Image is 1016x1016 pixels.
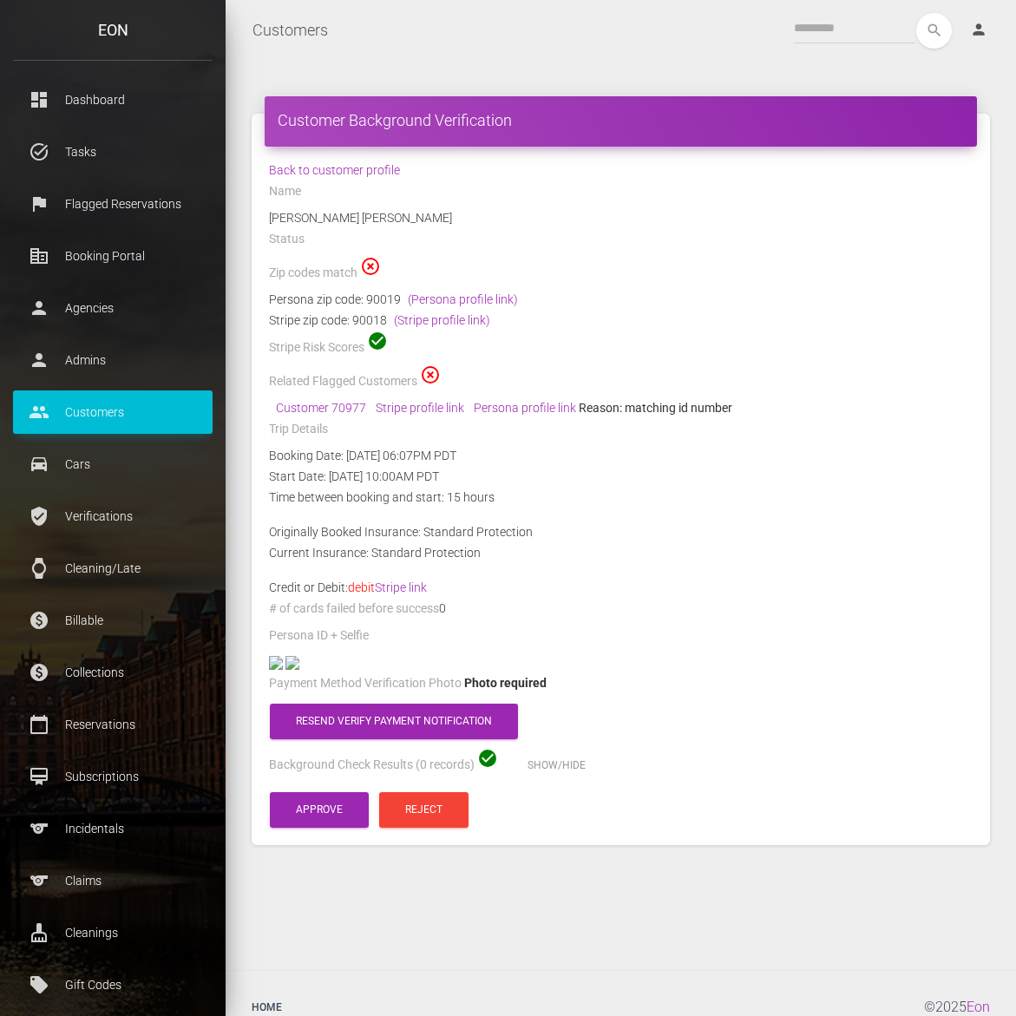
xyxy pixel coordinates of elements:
[376,401,464,415] a: Stripe profile link
[13,807,213,850] a: sports Incidentals
[13,703,213,746] a: calendar_today Reservations
[269,421,328,438] label: Trip Details
[269,231,305,248] label: Status
[957,13,1003,48] a: person
[26,764,200,790] p: Subscriptions
[26,451,200,477] p: Cars
[13,495,213,538] a: verified_user Verifications
[13,78,213,121] a: dashboard Dashboard
[269,675,462,692] label: Payment Method Verification Photo
[13,911,213,954] a: cleaning_services Cleanings
[13,547,213,590] a: watch Cleaning/Late
[26,555,200,581] p: Cleaning/Late
[360,256,381,277] span: highlight_off
[285,656,299,670] img: d19062-legacy-shared-us-central1%2Fselfiefile%2Fimage%2F950901067%2Fshrine_processed%2Fb0271a46ea...
[256,487,986,508] div: Time between booking and start: 15 hours
[13,338,213,382] a: person Admins
[348,580,427,594] span: debit
[26,607,200,633] p: Billable
[13,963,213,1006] a: local_offer Gift Codes
[13,234,213,278] a: corporate_fare Booking Portal
[276,401,366,415] a: Customer 70977
[26,972,200,998] p: Gift Codes
[269,373,417,390] label: Related Flagged Customers
[269,265,357,282] label: Zip codes match
[252,9,328,52] a: Customers
[916,13,952,49] button: search
[408,292,518,306] a: (Persona profile link)
[256,466,986,487] div: Start Date: [DATE] 10:00AM PDT
[270,704,518,739] button: Resend verify payment notification
[269,600,439,618] label: # of cards failed before success
[26,191,200,217] p: Flagged Reservations
[13,651,213,694] a: paid Collections
[256,445,986,466] div: Booking Date: [DATE] 06:07PM PDT
[26,659,200,685] p: Collections
[26,87,200,113] p: Dashboard
[256,542,986,563] div: Current Insurance: Standard Protection
[26,347,200,373] p: Admins
[13,442,213,486] a: drive_eta Cars
[579,401,732,415] b: Reason: matching id number
[256,521,986,542] div: Originally Booked Insurance: Standard Protection
[269,163,400,177] a: Back to customer profile
[26,711,200,737] p: Reservations
[269,310,973,331] div: Stripe zip code: 90018
[270,792,369,828] button: Approve
[420,364,441,385] span: highlight_off
[394,313,490,327] a: (Stripe profile link)
[477,748,498,769] span: check_circle
[256,577,986,598] div: Credit or Debit:
[26,920,200,946] p: Cleanings
[13,130,213,174] a: task_alt Tasks
[269,339,364,357] label: Stripe Risk Scores
[379,792,469,828] button: Reject
[13,859,213,902] a: sports Claims
[26,243,200,269] p: Booking Portal
[269,627,369,645] label: Persona ID + Selfie
[13,599,213,642] a: paid Billable
[26,503,200,529] p: Verifications
[26,868,200,894] p: Claims
[26,399,200,425] p: Customers
[13,755,213,798] a: card_membership Subscriptions
[13,390,213,434] a: people Customers
[375,580,427,594] a: Stripe link
[464,676,547,690] span: Photo required
[269,289,973,310] div: Persona zip code: 90019
[967,999,990,1015] a: Eon
[367,331,388,351] span: check_circle
[278,109,964,131] h4: Customer Background Verification
[269,757,475,774] label: Background Check Results (0 records)
[13,286,213,330] a: person Agencies
[256,207,986,228] div: [PERSON_NAME] [PERSON_NAME]
[26,139,200,165] p: Tasks
[13,182,213,226] a: flag Flagged Reservations
[970,21,987,38] i: person
[501,748,612,783] button: Show/Hide
[26,295,200,321] p: Agencies
[269,183,301,200] label: Name
[269,656,283,670] img: negative-dl-front-photo.jpg
[256,598,986,625] div: 0
[26,816,200,842] p: Incidentals
[474,401,576,415] a: Persona profile link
